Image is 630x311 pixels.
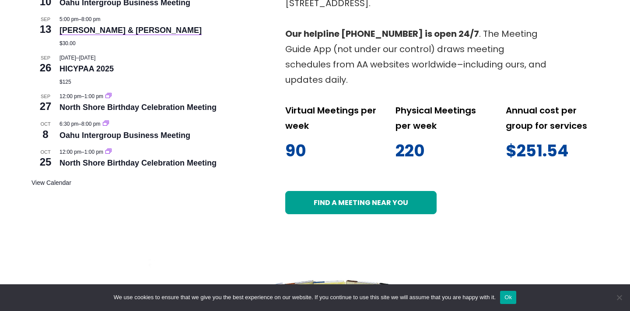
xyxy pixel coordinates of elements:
[31,127,59,142] span: 8
[31,16,59,23] span: Sep
[59,26,202,35] a: [PERSON_NAME] & [PERSON_NAME]
[59,149,81,155] span: 12:00 pm
[31,148,59,156] span: Oct
[84,93,103,99] span: 1:00 pm
[31,22,59,37] span: 13
[59,93,105,99] time: –
[285,137,378,166] p: 90
[31,60,59,75] span: 26
[59,103,217,112] a: North Shore Birthday Celebration Meeting
[59,16,100,22] time: –
[31,155,59,170] span: 25
[114,293,496,302] span: We use cookies to ensure that we give you the best experience on our website. If you continue to ...
[59,93,81,99] span: 12:00 pm
[103,121,109,127] a: Event series: Oahu Intergroup Business Meeting
[84,149,103,155] span: 1:00 pm
[105,93,112,99] a: Event series: North Shore Birthday Celebration Meeting
[59,131,190,140] a: Oahu Intergroup Business Meeting
[81,16,100,22] span: 8:00 pm
[59,159,217,168] a: North Shore Birthday Celebration Meeting
[59,121,78,127] span: 6:30 pm
[395,103,488,134] p: Physical Meetings per week
[31,54,59,62] span: Sep
[285,28,479,40] strong: Our helpline [PHONE_NUMBER] is open 24/7
[31,120,59,128] span: Oct
[615,293,623,302] span: No
[59,79,71,85] span: $125
[500,291,516,304] button: Ok
[79,55,95,61] span: [DATE]
[31,179,71,187] a: View Calendar
[31,99,59,114] span: 27
[59,55,95,61] time: –
[59,55,76,61] span: [DATE]
[285,103,378,134] p: Virtual Meetings per week
[59,64,114,74] a: HICYPAA 2025
[81,121,100,127] span: 8:00 pm
[285,191,437,214] a: Find a meeting near you
[59,149,105,155] time: –
[506,137,598,166] p: $251.54
[395,137,488,166] p: 220
[506,103,598,134] p: Annual cost per group for services
[59,16,78,22] span: 5:00 pm
[31,93,59,100] span: Sep
[59,40,76,46] span: $30.00
[105,149,112,155] a: Event series: North Shore Birthday Celebration Meeting
[59,121,102,127] time: –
